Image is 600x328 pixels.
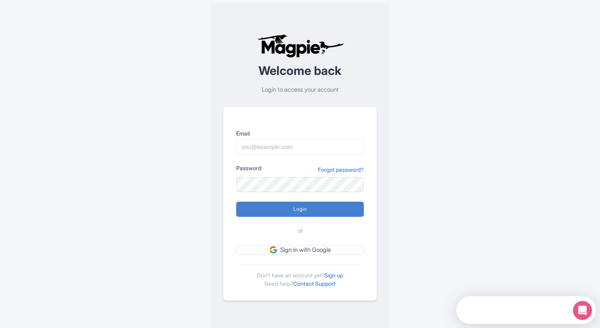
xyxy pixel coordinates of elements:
iframe: Intercom live chat discovery launcher [456,296,596,324]
a: Sign in with Google [236,245,364,255]
h2: Welcome back [223,64,377,77]
iframe: Intercom live chat [573,301,592,320]
input: Login [236,202,364,217]
label: Email [236,129,364,137]
div: The team will reply as soon as they can [8,13,119,22]
p: Login to access your account [223,85,377,94]
a: Forgot password? [318,165,364,174]
span: or [298,226,303,236]
img: google.svg [270,246,277,253]
div: Open Intercom Messenger [3,3,143,25]
div: Don't have an account yet? Need help? [236,264,364,288]
input: you@example.com [236,139,364,154]
label: Password [236,164,261,172]
a: Sign up [324,272,343,279]
div: Need help? [8,7,119,13]
img: logo-ab69f6fb50320c5b225c76a69d11143b.png [255,34,345,58]
a: Contact Support [293,280,336,287]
